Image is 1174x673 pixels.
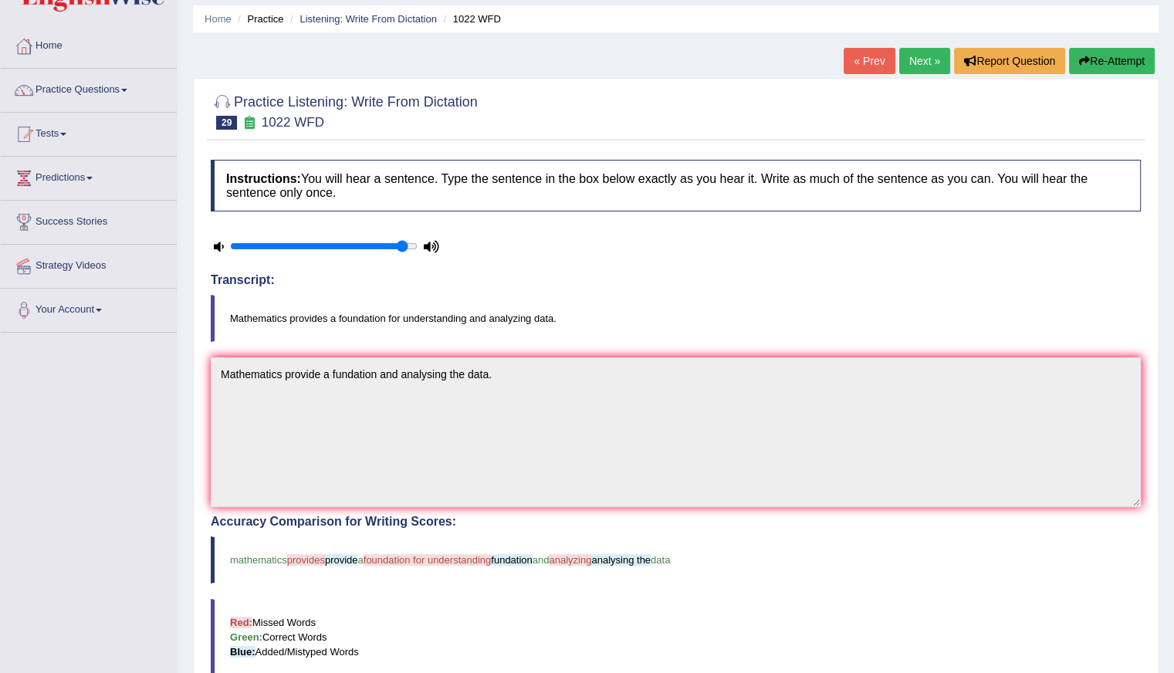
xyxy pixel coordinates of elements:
[357,554,363,566] span: a
[899,48,950,74] a: Next »
[287,554,325,566] span: provides
[299,13,437,25] a: Listening: Write From Dictation
[591,554,651,566] span: analysing the
[1,289,177,327] a: Your Account
[533,554,550,566] span: and
[230,617,252,628] b: Red:
[364,554,492,566] span: foundation for understanding
[226,172,301,185] b: Instructions:
[216,116,237,130] span: 29
[1069,48,1155,74] button: Re-Attempt
[211,273,1141,287] h4: Transcript:
[211,515,1141,529] h4: Accuracy Comparison for Writing Scores:
[230,631,262,643] b: Green:
[954,48,1065,74] button: Report Question
[230,554,287,566] span: mathematics
[1,69,177,107] a: Practice Questions
[491,554,533,566] span: fundation
[262,115,324,130] small: 1022 WFD
[211,160,1141,211] h4: You will hear a sentence. Type the sentence in the box below exactly as you hear it. Write as muc...
[325,554,358,566] span: provide
[241,116,257,130] small: Exam occurring question
[1,113,177,151] a: Tests
[205,13,232,25] a: Home
[211,91,478,130] h2: Practice Listening: Write From Dictation
[844,48,895,74] a: « Prev
[1,201,177,239] a: Success Stories
[211,295,1141,342] blockquote: Mathematics provides a foundation for understanding and analyzing data.
[651,554,670,566] span: data
[440,12,501,26] li: 1022 WFD
[549,554,591,566] span: analyzing
[1,157,177,195] a: Predictions
[1,245,177,283] a: Strategy Videos
[234,12,283,26] li: Practice
[1,25,177,63] a: Home
[230,646,255,658] b: Blue:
